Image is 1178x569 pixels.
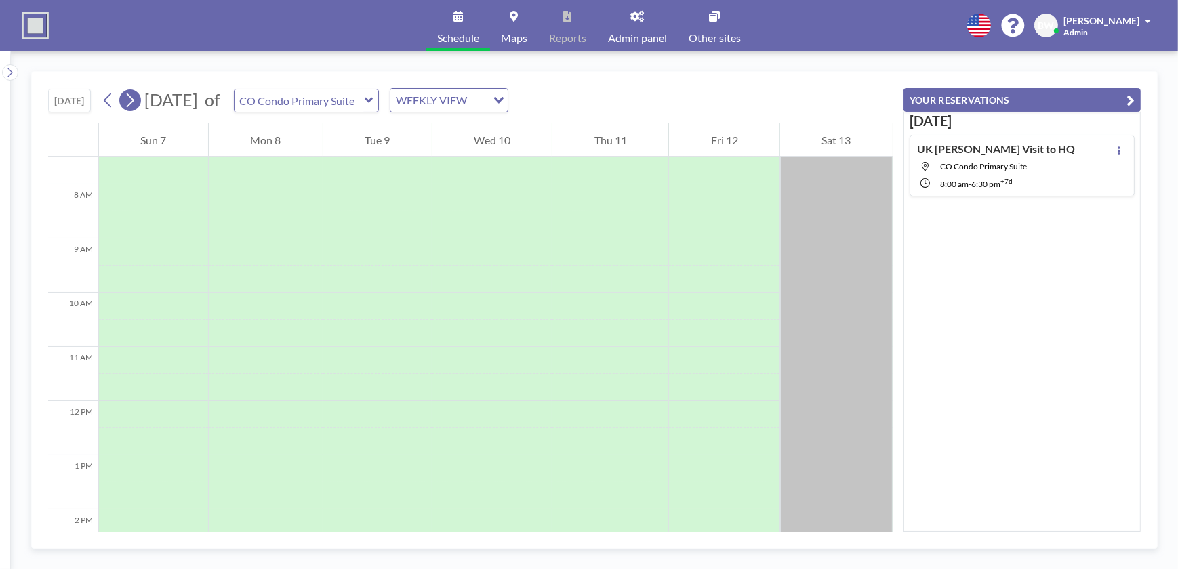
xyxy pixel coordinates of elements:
span: CO Condo Primary Suite [940,161,1027,171]
span: WEEKLY VIEW [393,91,470,109]
div: Search for option [390,89,508,112]
span: Admin [1063,27,1088,37]
input: CO Condo Primary Suite [235,89,365,112]
span: 6:30 PM [971,179,1000,189]
span: [DATE] [144,89,198,110]
div: 10 AM [48,293,98,347]
div: Tue 9 [323,123,432,157]
div: Fri 12 [669,123,779,157]
img: organization-logo [22,12,49,39]
div: 11 AM [48,347,98,401]
span: Reports [549,33,586,43]
div: 7 AM [48,130,98,184]
div: Sun 7 [99,123,208,157]
button: [DATE] [48,89,91,112]
span: [PERSON_NAME] [1063,15,1139,26]
div: Mon 8 [209,123,323,157]
span: Maps [501,33,527,43]
span: BW [1038,20,1055,32]
h3: [DATE] [910,112,1135,129]
div: 12 PM [48,401,98,455]
span: Other sites [689,33,741,43]
input: Search for option [471,91,485,109]
span: 8:00 AM [940,179,969,189]
button: YOUR RESERVATIONS [903,88,1141,112]
div: Thu 11 [552,123,668,157]
span: Schedule [437,33,479,43]
div: 2 PM [48,509,98,564]
sup: +7d [1000,177,1013,185]
span: - [969,179,971,189]
span: Admin panel [608,33,667,43]
div: 9 AM [48,238,98,293]
div: 8 AM [48,184,98,238]
span: of [205,89,220,110]
h4: UK [PERSON_NAME] Visit to HQ [917,142,1075,156]
div: 1 PM [48,455,98,509]
div: Wed 10 [432,123,552,157]
div: Sat 13 [780,123,893,157]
